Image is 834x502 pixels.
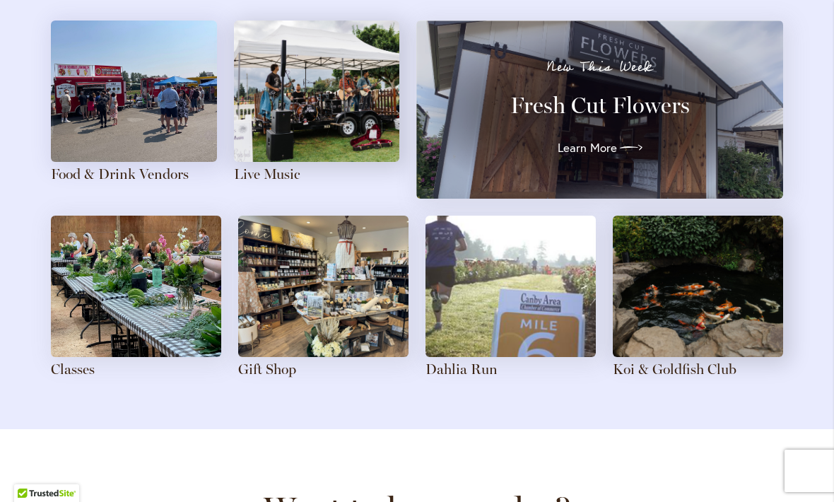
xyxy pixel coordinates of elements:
[442,60,758,74] p: New This Week
[51,216,221,357] img: Blank canvases are set up on long tables in anticipation of an art class
[613,216,783,357] img: Orange and white mottled koi swim in a rock-lined pond
[558,139,617,156] span: Learn More
[238,361,296,378] a: Gift Shop
[234,21,400,162] img: A four-person band plays with a field of pink dahlias in the background
[613,361,736,378] a: Koi & Goldfish Club
[238,216,409,357] img: The dahlias themed gift shop has a feature table in the center, with shelves of local and special...
[558,136,642,159] a: Learn More
[51,361,95,378] a: Classes
[425,361,498,378] a: Dahlia Run
[425,216,596,357] img: A runner passes the mile 6 sign in a field of dahlias
[234,165,300,182] a: Live Music
[51,21,217,162] img: Attendees gather around food trucks on a sunny day at the farm
[442,91,758,119] h3: Fresh Cut Flowers
[51,165,189,182] a: Food & Drink Vendors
